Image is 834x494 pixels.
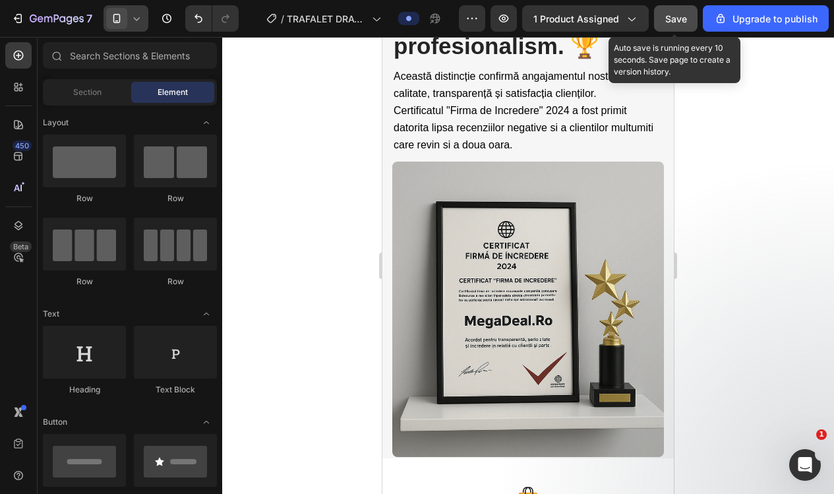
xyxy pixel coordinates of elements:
div: Undo/Redo [185,5,239,32]
span: Toggle open [196,412,217,433]
span: / [281,12,284,26]
div: Upgrade to publish [714,12,818,26]
p: 7 [86,11,92,26]
input: Search Sections & Elements [43,42,217,69]
span: 1 product assigned [533,12,619,26]
span: Toggle open [196,112,217,133]
div: Beta [10,241,32,252]
div: Heading [43,384,126,396]
div: Row [43,193,126,204]
button: Save [654,5,698,32]
span: Text [43,308,59,320]
iframe: Design area [382,37,674,494]
span: Save [665,13,687,24]
div: Text Block [134,384,217,396]
span: Layout [43,117,69,129]
span: TRAFALET DRAGONUL [287,12,367,26]
span: Button [43,416,67,428]
button: Upgrade to publish [703,5,829,32]
span: Element [158,86,188,98]
div: Row [134,276,217,288]
button: 7 [5,5,98,32]
button: 1 product assigned [522,5,649,32]
div: Row [134,193,217,204]
span: Toggle open [196,303,217,324]
iframe: Intercom live chat [789,449,821,481]
span: Section [73,86,102,98]
div: Row [43,276,126,288]
span: 1 [816,429,827,440]
div: 450 [13,140,32,151]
